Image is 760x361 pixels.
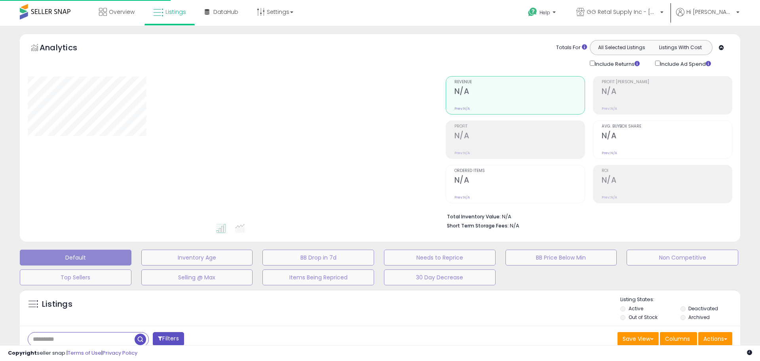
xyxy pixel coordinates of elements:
button: Inventory Age [141,250,253,265]
button: Listings With Cost [651,42,710,53]
span: DataHub [213,8,238,16]
button: All Selected Listings [592,42,651,53]
span: Help [540,9,550,16]
small: Prev: N/A [602,151,617,155]
button: Non Competitive [627,250,738,265]
div: Include Returns [584,59,649,68]
button: Items Being Repriced [262,269,374,285]
h2: N/A [602,131,732,142]
button: BB Price Below Min [505,250,617,265]
span: Overview [109,8,135,16]
h2: N/A [454,131,585,142]
button: Selling @ Max [141,269,253,285]
span: Ordered Items [454,169,585,173]
button: Top Sellers [20,269,131,285]
span: ROI [602,169,732,173]
a: Help [522,1,564,26]
span: Revenue [454,80,585,84]
small: Prev: N/A [454,195,470,200]
small: Prev: N/A [602,106,617,111]
a: Hi [PERSON_NAME] [676,8,739,26]
small: Prev: N/A [454,106,470,111]
div: seller snap | | [8,350,137,357]
button: BB Drop in 7d [262,250,374,265]
button: 30 Day Decrease [384,269,496,285]
h2: N/A [602,176,732,186]
b: Total Inventory Value: [447,213,501,220]
strong: Copyright [8,349,37,357]
h5: Analytics [40,42,93,55]
small: Prev: N/A [454,151,470,155]
li: N/A [447,211,726,221]
span: Hi [PERSON_NAME] [686,8,734,16]
h2: N/A [454,176,585,186]
span: Profit [PERSON_NAME] [602,80,732,84]
button: Default [20,250,131,265]
span: Avg. Buybox Share [602,124,732,129]
b: Short Term Storage Fees: [447,222,509,229]
span: Profit [454,124,585,129]
h2: N/A [454,87,585,97]
span: GG Retal Supply Inc - [GEOGRAPHIC_DATA] [587,8,658,16]
h2: N/A [602,87,732,97]
button: Needs to Reprice [384,250,496,265]
i: Get Help [528,7,538,17]
div: Include Ad Spend [649,59,724,68]
span: N/A [510,222,519,229]
small: Prev: N/A [602,195,617,200]
div: Totals For [556,44,587,52]
span: Listings [165,8,186,16]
